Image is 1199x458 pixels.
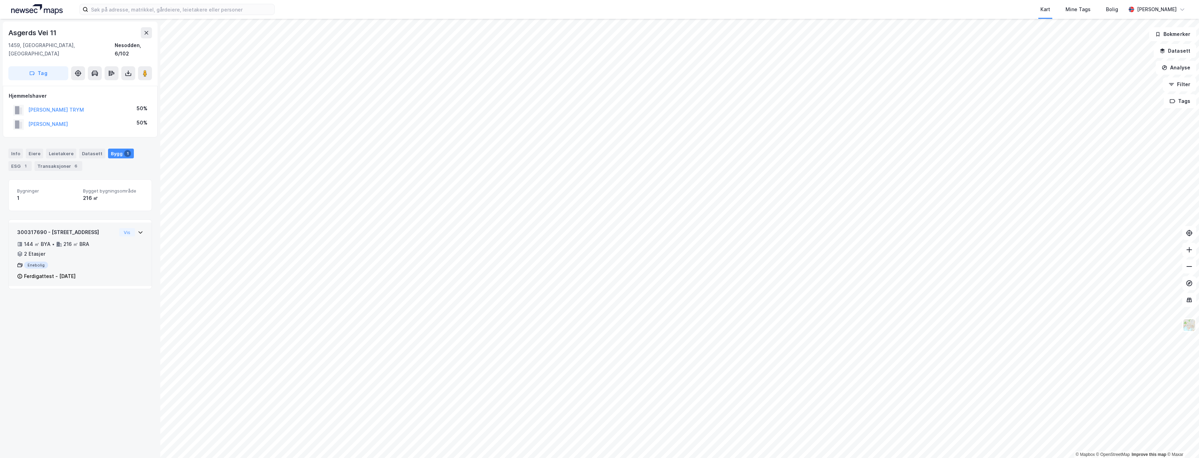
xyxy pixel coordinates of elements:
div: 216 ㎡ [83,194,143,202]
div: Ferdigattest - [DATE] [24,272,76,280]
img: Z [1183,318,1196,332]
a: OpenStreetMap [1096,452,1130,457]
div: 216 ㎡ BRA [63,240,89,248]
div: Transaksjoner [35,161,82,171]
div: 1 [22,163,29,170]
span: Bygninger [17,188,77,194]
div: Kontrollprogram for chat [1164,425,1199,458]
button: Datasett [1154,44,1196,58]
div: 300317690 - [STREET_ADDRESS] [17,228,116,236]
a: Improve this map [1132,452,1166,457]
div: ESG [8,161,32,171]
div: Datasett [79,149,105,158]
div: 1459, [GEOGRAPHIC_DATA], [GEOGRAPHIC_DATA] [8,41,115,58]
iframe: Chat Widget [1164,425,1199,458]
div: 6 [72,163,79,170]
a: Mapbox [1076,452,1095,457]
input: Søk på adresse, matrikkel, gårdeiere, leietakere eller personer [88,4,274,15]
button: Vis [119,228,135,236]
div: Eiere [26,149,43,158]
div: 144 ㎡ BYA [24,240,51,248]
div: Leietakere [46,149,76,158]
img: logo.a4113a55bc3d86da70a041830d287a7e.svg [11,4,63,15]
div: Info [8,149,23,158]
div: 1 [124,150,131,157]
div: Bygg [108,149,134,158]
div: Mine Tags [1066,5,1091,14]
div: Hjemmelshaver [9,92,152,100]
div: • [52,241,55,247]
button: Bokmerker [1149,27,1196,41]
div: Nesodden, 6/102 [115,41,152,58]
button: Filter [1163,77,1196,91]
div: Asgerds Vei 11 [8,27,58,38]
div: 50% [137,119,147,127]
div: 2 Etasjer [24,250,45,258]
div: Kart [1040,5,1050,14]
div: 50% [137,104,147,113]
div: [PERSON_NAME] [1137,5,1177,14]
button: Analyse [1156,61,1196,75]
span: Bygget bygningsområde [83,188,143,194]
button: Tags [1164,94,1196,108]
button: Tag [8,66,68,80]
div: Bolig [1106,5,1118,14]
div: 1 [17,194,77,202]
